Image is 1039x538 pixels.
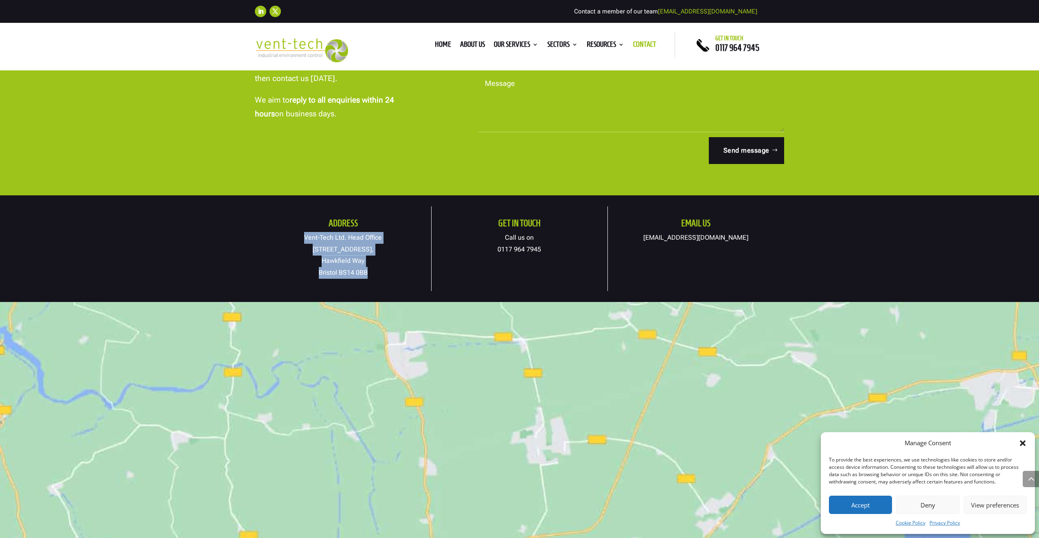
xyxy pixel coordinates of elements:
[709,137,784,164] button: Send message
[255,38,348,62] img: 2023-09-27T08_35_16.549ZVENT-TECH---Clear-background
[633,42,656,50] a: Contact
[896,496,959,514] button: Deny
[255,232,431,279] p: Vent-Tech Ltd. Head Office [STREET_ADDRESS], Hawkfield Way Bristol BS14 0BB
[255,6,266,17] a: Follow on LinkedIn
[255,32,401,83] span: If you have a question about our service, want to find out more about our pricing or have a gener...
[829,496,892,514] button: Accept
[658,8,757,15] a: [EMAIL_ADDRESS][DOMAIN_NAME]
[896,518,925,528] a: Cookie Policy
[608,219,784,232] h2: Email us
[435,42,451,50] a: Home
[829,456,1026,486] div: To provide the best experiences, we use technologies like cookies to store and/or access device i...
[643,234,748,241] a: [EMAIL_ADDRESS][DOMAIN_NAME]
[587,42,624,50] a: Resources
[905,438,951,448] div: Manage Consent
[964,496,1027,514] button: View preferences
[255,95,289,105] span: We aim to
[432,219,607,232] h2: Get in touch
[270,6,281,17] a: Follow on X
[498,245,541,253] a: 0117 964 7945
[715,35,743,42] span: Get in touch
[929,518,960,528] a: Privacy Policy
[275,109,336,118] span: on business days.
[432,232,607,256] p: Call us on
[494,42,538,50] a: Our Services
[255,95,394,118] strong: reply to all enquiries within 24 hours
[574,8,757,15] span: Contact a member of our team
[460,42,485,50] a: About us
[715,43,759,52] a: 0117 964 7945
[1019,439,1027,447] div: Close dialog
[547,42,578,50] a: Sectors
[255,219,431,232] h2: Address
